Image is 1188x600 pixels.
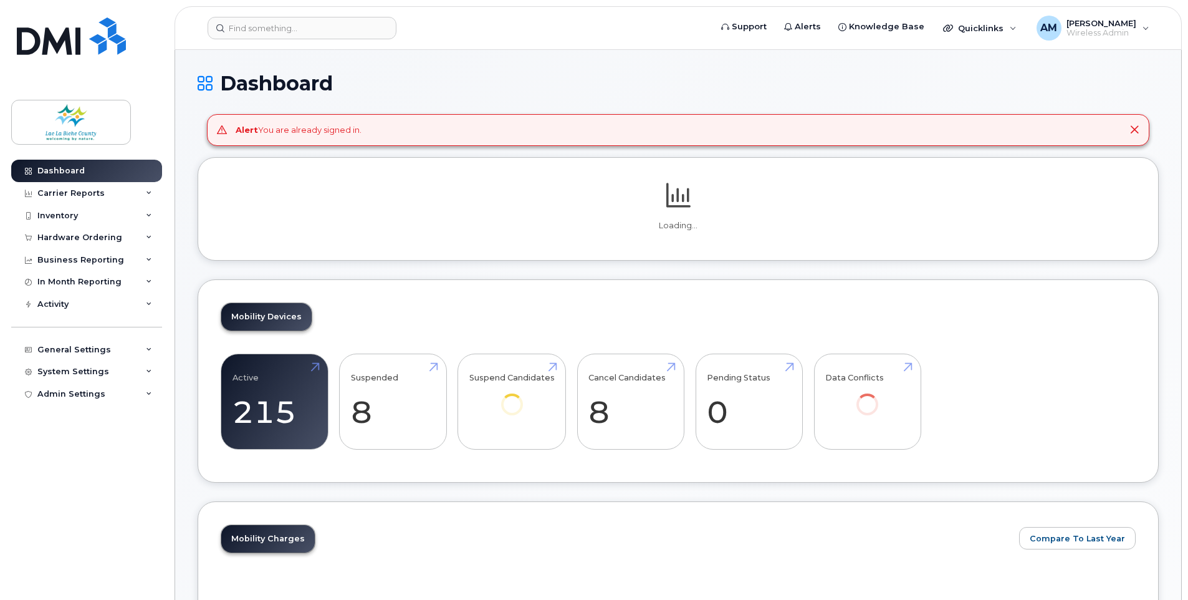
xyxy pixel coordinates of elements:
h1: Dashboard [198,72,1159,94]
a: Pending Status 0 [707,360,791,443]
a: Suspended 8 [351,360,435,443]
a: Suspend Candidates [469,360,555,432]
button: Compare To Last Year [1019,527,1136,549]
a: Active 215 [232,360,317,443]
strong: Alert [236,125,258,135]
p: Loading... [221,220,1136,231]
a: Cancel Candidates 8 [588,360,673,443]
div: You are already signed in. [236,124,362,136]
a: Mobility Charges [221,525,315,553]
a: Mobility Devices [221,303,312,331]
a: Data Conflicts [825,360,909,432]
span: Compare To Last Year [1030,533,1125,544]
